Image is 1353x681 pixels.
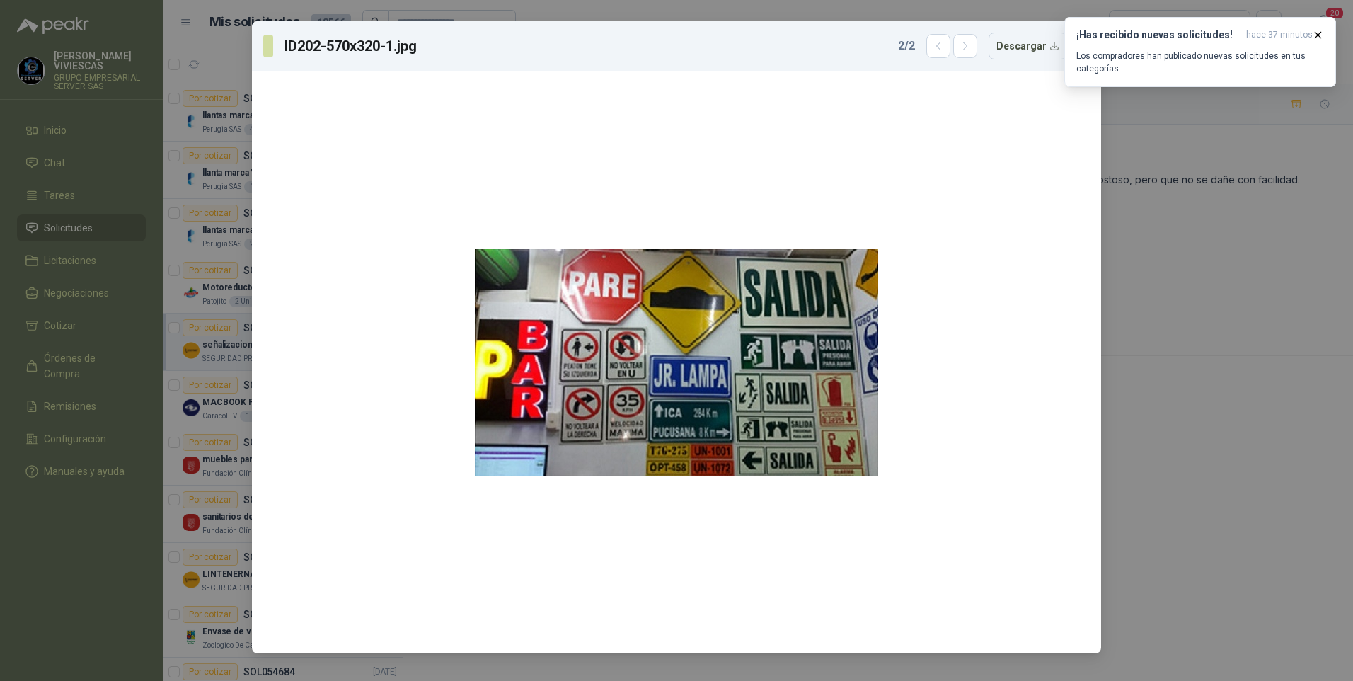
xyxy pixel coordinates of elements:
[1246,29,1313,41] span: hace 37 minutos
[898,38,915,55] span: 2 / 2
[1076,29,1240,41] h3: ¡Has recibido nuevas solicitudes!
[989,33,1067,59] button: Descargar
[1064,17,1336,87] button: ¡Has recibido nuevas solicitudes!hace 37 minutos Los compradores han publicado nuevas solicitudes...
[284,35,418,57] h3: ID202-570x320-1.jpg
[1076,50,1324,75] p: Los compradores han publicado nuevas solicitudes en tus categorías.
